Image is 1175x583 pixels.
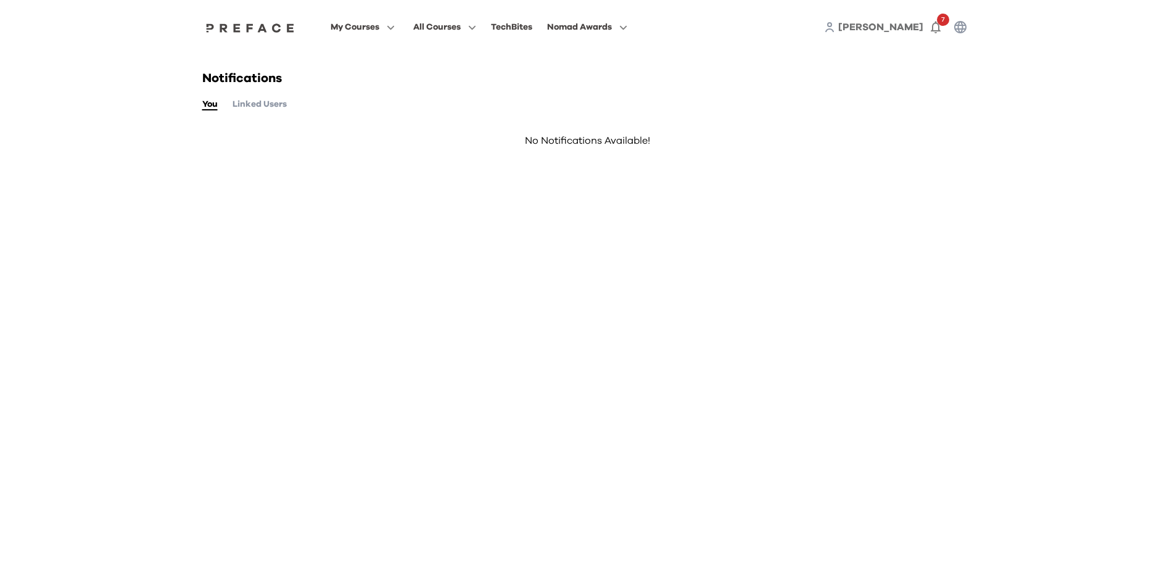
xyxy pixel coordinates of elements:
[937,14,949,26] span: 7
[923,15,948,39] button: 7
[491,20,532,35] div: TechBites
[838,22,923,32] span: [PERSON_NAME]
[202,72,282,85] span: Notifications
[410,19,480,35] button: All Courses
[547,20,612,35] span: Nomad Awards
[331,20,379,35] span: My Courses
[233,97,287,111] button: Linked Users
[543,19,631,35] button: Nomad Awards
[202,121,973,160] span: No Notifications Available!
[327,19,398,35] button: My Courses
[203,22,298,32] a: Preface Logo
[203,23,298,33] img: Preface Logo
[838,20,923,35] a: [PERSON_NAME]
[413,20,461,35] span: All Courses
[202,97,218,111] button: You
